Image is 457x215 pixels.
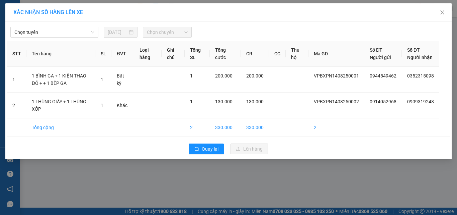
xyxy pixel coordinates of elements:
span: VPBXPN1408250001 [314,73,359,78]
button: rollbackQuay lại [189,144,224,154]
td: 1 THÙNG GIẤY + 1 THÙNG XỐP [26,93,95,118]
th: Tên hàng [26,41,95,67]
th: SL [95,41,111,67]
button: Close [433,3,452,22]
span: XÁC NHẬN SỐ HÀNG LÊN XE [13,9,83,15]
th: CC [269,41,286,67]
span: Người gửi [370,55,391,60]
span: Người nhận [407,55,433,60]
span: close [440,10,445,15]
td: 1 [7,67,26,93]
li: VP VP BX Phía Nam BMT [3,29,46,43]
th: Loại hàng [134,41,162,67]
input: 14/08/2025 [108,29,127,36]
span: 1 [101,77,103,82]
span: Số ĐT [407,47,420,53]
span: Chọn tuyến [14,27,94,37]
li: Quý Thảo [3,3,97,16]
button: uploadLên hàng [231,144,268,154]
th: Tổng SL [185,41,210,67]
span: 200.000 [246,73,264,78]
td: 1 BÌNH GA + 1 KIỆN THAO ĐỎ + + 1 BẾP GA [26,67,95,93]
th: CR [241,41,269,67]
th: STT [7,41,26,67]
td: Khác [111,93,134,118]
td: Bất kỳ [111,67,134,93]
span: 1 [190,99,193,104]
li: VP DỌC ĐƯỜNG [46,29,89,36]
th: Thu hộ [286,41,308,67]
span: Số ĐT [370,47,382,53]
span: VPBXPN1408250002 [314,99,359,104]
span: 130.000 [215,99,233,104]
span: 0914052968 [370,99,396,104]
th: Ghi chú [162,41,185,67]
span: environment [3,45,8,49]
span: 200.000 [215,73,233,78]
td: 2 [185,118,210,137]
td: 330.000 [241,118,269,137]
span: Quay lại [202,145,218,153]
td: Tổng cộng [26,118,95,137]
td: 2 [7,93,26,118]
span: 1 [101,103,103,108]
th: Tổng cước [210,41,241,67]
span: 0352315098 [407,73,434,78]
td: 330.000 [210,118,241,137]
span: rollback [194,147,199,152]
th: Mã GD [308,41,364,67]
span: 0944549462 [370,73,396,78]
span: 130.000 [246,99,264,104]
th: ĐVT [111,41,134,67]
span: Chọn chuyến [147,27,188,37]
span: 0909319248 [407,99,434,104]
span: 1 [190,73,193,78]
td: 2 [308,118,364,137]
